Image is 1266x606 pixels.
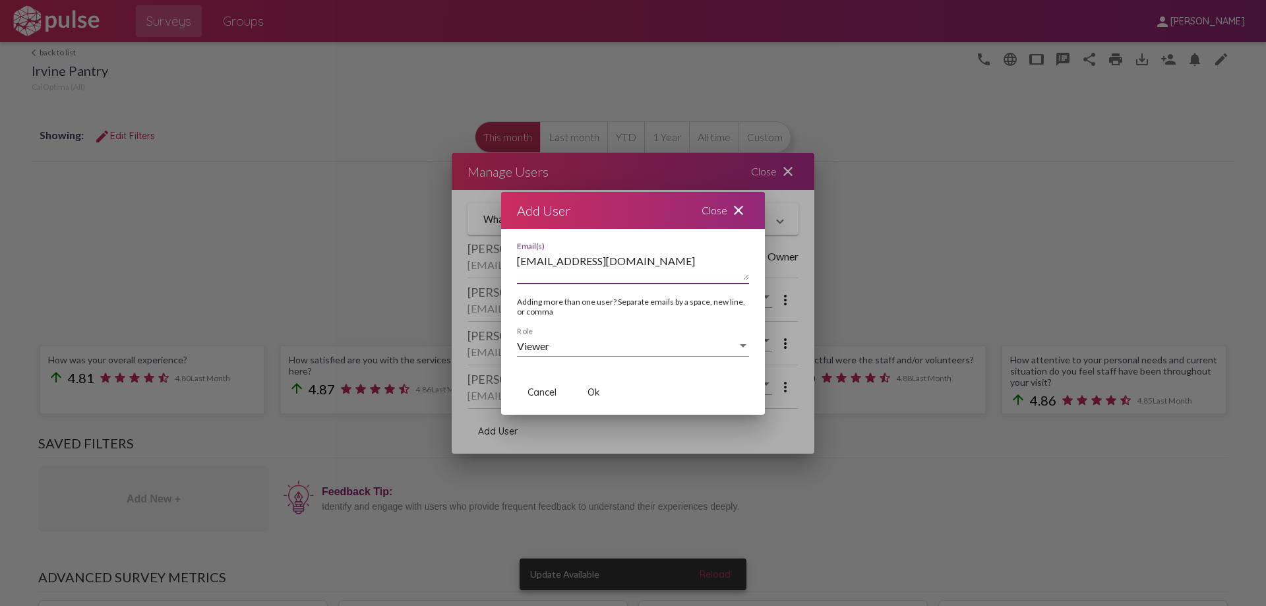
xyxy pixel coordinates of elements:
[588,386,600,398] span: Ok
[517,340,549,352] span: Viewer
[572,380,615,404] button: Ok
[517,380,567,404] button: Cancel
[527,386,557,398] span: Cancel
[517,297,749,327] div: Adding more than one user? Separate emails by a space, new line, or comma
[517,200,570,221] div: Add User
[731,202,746,218] mat-icon: close
[686,192,765,229] div: Close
